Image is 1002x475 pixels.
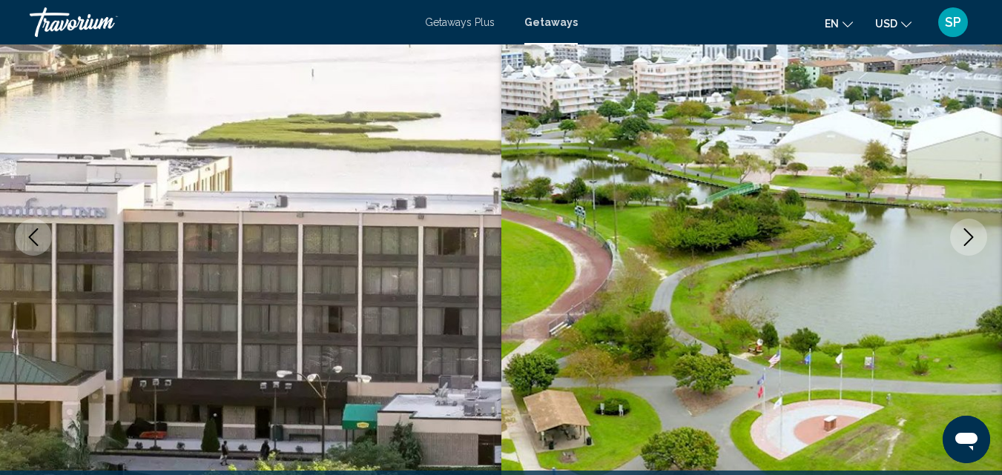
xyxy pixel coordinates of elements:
span: SP [945,15,961,30]
span: en [825,18,839,30]
button: Change currency [875,13,912,34]
iframe: Button to launch messaging window [943,416,990,463]
span: USD [875,18,897,30]
a: Travorium [30,7,410,37]
button: Previous image [15,219,52,256]
button: User Menu [934,7,972,38]
button: Next image [950,219,987,256]
button: Change language [825,13,853,34]
a: Getaways Plus [425,16,495,28]
a: Getaways [524,16,578,28]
